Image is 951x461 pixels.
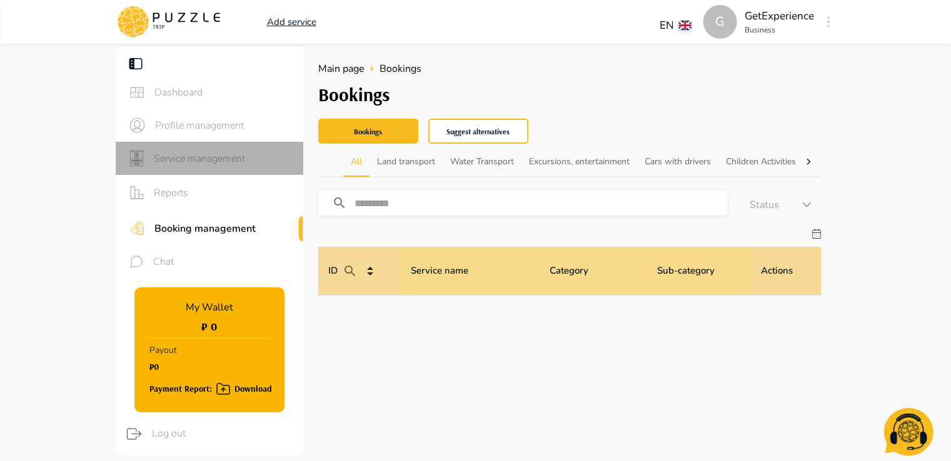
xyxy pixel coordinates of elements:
span: Bookings [380,61,421,76]
div: sidebar iconsDashboard [116,76,303,109]
button: sidebar icons [126,216,148,241]
button: All [343,147,370,177]
p: Payout [149,339,177,362]
span: Reports [154,186,293,201]
nav: breadcrumb [318,61,821,76]
p: Actions [761,264,793,278]
div: Status [727,197,821,216]
p: Category [550,264,588,278]
img: lang [679,21,692,30]
p: ID [328,259,363,284]
div: sidebar iconsBooking management [116,211,303,246]
p: My Wallet [186,300,233,315]
div: logoutLog out [113,417,303,450]
button: Bookings [318,119,418,144]
button: search [327,191,362,216]
button: Land transport [370,147,443,177]
span: Booking management [154,221,293,236]
button: sidebar icons [126,81,148,104]
button: sidebar icons [126,114,149,137]
h1: ₽0 [149,362,177,372]
button: Excursions, entertainment [521,147,637,177]
button: logout [123,422,146,445]
span: Log out [152,426,293,441]
button: sidebar icons [126,251,147,272]
span: Dashboard [154,85,293,100]
a: Main page [318,61,365,76]
div: scrollable tabs example [343,147,796,177]
button: Suggest alternatives [428,119,528,144]
div: sidebar iconsReports [116,175,303,211]
h3: Bookings [318,84,821,106]
div: sidebar iconsService management [116,142,303,175]
p: Business [745,24,814,36]
p: Service name [411,264,468,278]
button: Payment Report: Download [149,375,272,397]
div: Payment Report: Download [149,381,272,397]
span: Chat [153,254,293,269]
span: Service management [154,151,293,166]
div: sidebar iconsChat [116,246,303,277]
span: Profile management [155,118,293,133]
span: Main page [318,62,365,76]
div: sidebar iconsProfile management [116,109,303,142]
p: GetExperience [745,8,814,24]
button: sidebar icons [126,180,148,206]
button: Cars with drivers [637,147,718,177]
button: Children Activities [718,147,803,177]
p: EN [660,17,674,34]
button: Water Transport [443,147,521,177]
p: Sub-category [657,264,715,278]
button: sidebar icons [126,147,148,170]
div: G [703,5,737,39]
h1: ₽ 0 [201,320,217,333]
a: Add service [267,15,316,29]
